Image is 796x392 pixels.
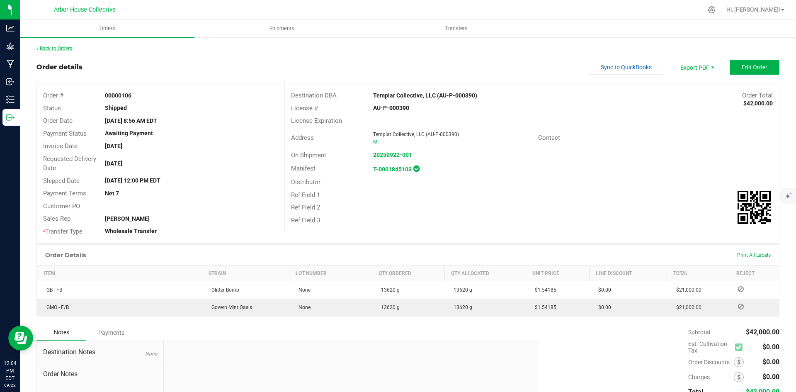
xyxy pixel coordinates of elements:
span: Order Total [742,92,773,99]
th: Qty Ordered [372,266,444,281]
span: Calculate cultivation tax [735,342,746,353]
strong: 00000106 [105,92,131,99]
div: Notes [36,325,86,341]
strong: Templar Collective, LLC (AU-P-000390) [373,92,477,99]
span: On Shipment [291,151,326,159]
span: Address [291,134,314,141]
th: Qty Allocated [444,266,526,281]
iframe: Resource center [8,326,33,351]
strong: [PERSON_NAME] [105,215,150,222]
span: Orders [88,25,126,32]
span: Status [43,105,61,112]
div: Payments [86,325,136,340]
button: Sync to QuickBooks [589,60,663,75]
inline-svg: Analytics [6,24,15,32]
span: Ref Field 2 [291,204,320,211]
h1: Order Details [45,252,86,258]
span: Manifest [291,165,315,172]
span: 13620 g [377,304,400,310]
strong: [DATE] [105,160,122,167]
span: Order Notes [43,369,157,379]
span: GB - FB [42,287,62,293]
a: 20250922-001 [373,151,412,158]
span: Order Date [43,117,73,124]
span: Destination Notes [43,347,157,357]
span: Glitter Bomb [207,287,239,293]
a: Orders [20,20,194,37]
span: Shipped Date [43,177,80,185]
span: Hi, [PERSON_NAME]! [726,6,780,13]
span: Reject Inventory [735,304,747,309]
p: 09/22 [4,382,16,388]
span: Ref Field 3 [291,217,320,224]
span: Reject Inventory [735,287,747,292]
span: License Expiration [291,117,342,124]
span: Shipments [258,25,306,32]
span: Destination DBA [291,92,337,99]
span: In Sync [413,164,420,173]
span: Sync to QuickBooks [601,64,652,71]
inline-svg: Manufacturing [6,60,15,68]
span: Distributor [291,178,320,186]
span: Edit Order [742,64,767,71]
span: None [294,287,311,293]
span: $1.54185 [531,304,556,310]
th: Strain [202,266,289,281]
strong: $42,000.00 [743,100,773,107]
span: $0.00 [762,358,779,366]
inline-svg: Inbound [6,78,15,86]
span: Payment Terms [43,190,86,197]
p: 12:04 PM EDT [4,360,16,382]
inline-svg: Inventory [6,95,15,104]
span: $21,000.00 [672,287,701,293]
span: Templar Collective, LLC (AU-P-000390) [373,131,459,137]
div: Order details [36,62,83,72]
span: Customer PO [43,202,80,210]
strong: Awaiting Payment [105,130,153,136]
span: Invoice Date [43,142,78,150]
span: GMO - F/B [42,304,69,310]
span: Transfers [434,25,479,32]
strong: [DATE] 12:00 PM EDT [105,177,160,184]
th: Unit Price [526,266,589,281]
span: $42,000.00 [746,328,779,336]
span: $1.54185 [531,287,556,293]
th: Item [37,266,202,281]
span: Arbor House Collective [54,6,116,13]
span: Contact [538,134,560,141]
div: Manage settings [706,6,717,14]
a: Transfers [369,20,544,37]
span: 13620 g [377,287,400,293]
span: $0.00 [594,304,611,310]
span: Est. Cultivation Tax [688,341,732,354]
span: Transfer Type [43,228,83,235]
li: Export PDF [672,60,721,75]
a: Shipments [194,20,369,37]
span: Govern Mint Oasis [207,304,252,310]
span: Payment Status [43,130,87,137]
span: Ref Field 1 [291,191,320,199]
button: Edit Order [730,60,779,75]
span: $0.00 [762,343,779,351]
a: Back to Orders [36,46,72,51]
inline-svg: Grow [6,42,15,50]
span: License # [291,105,318,112]
span: Order Discounts [688,359,734,365]
span: Print All Labels [737,252,771,258]
strong: Net 7 [105,190,119,197]
span: Charges [688,374,734,380]
th: Total [667,266,730,281]
strong: Shipped [105,105,127,111]
span: Subtotal [688,329,710,336]
span: $0.00 [594,287,611,293]
strong: [DATE] [105,143,122,149]
th: Reject [730,266,779,281]
a: T-0001845103 [373,166,412,173]
span: 13620 g [449,304,472,310]
strong: [DATE] 8:56 AM EDT [105,117,157,124]
span: $0.00 [762,373,779,381]
span: Requested Delivery Date [43,155,96,172]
